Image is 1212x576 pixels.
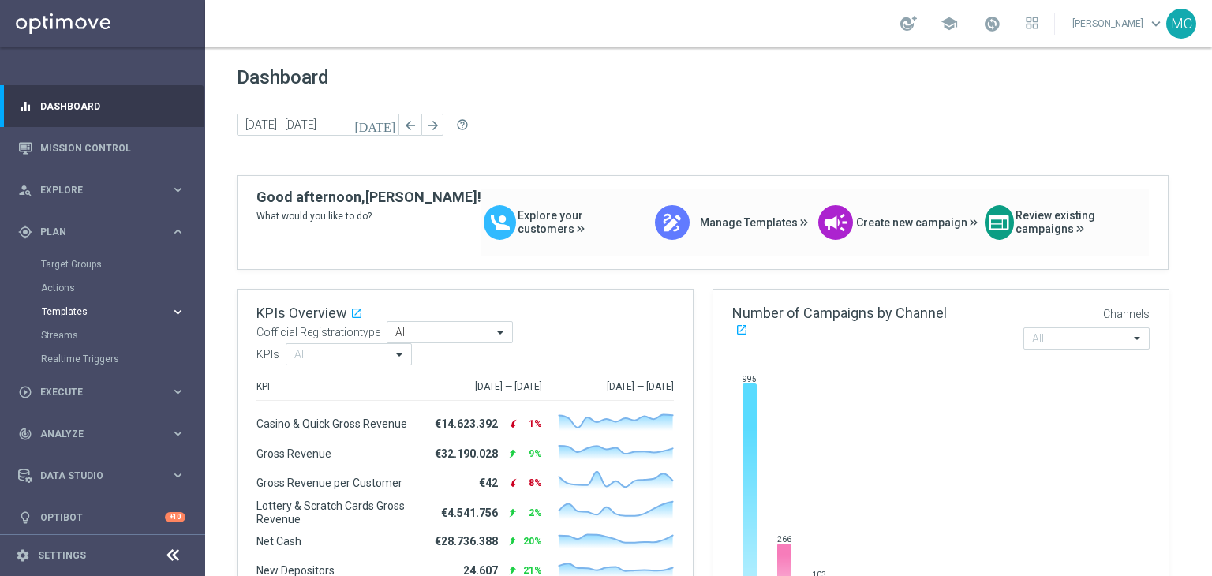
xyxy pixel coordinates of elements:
[41,353,164,365] a: Realtime Triggers
[18,225,170,239] div: Plan
[40,387,170,397] span: Execute
[41,300,204,324] div: Templates
[17,469,186,482] button: Data Studio keyboard_arrow_right
[40,85,185,127] a: Dashboard
[1166,9,1196,39] div: MC
[41,252,204,276] div: Target Groups
[41,258,164,271] a: Target Groups
[1147,15,1165,32] span: keyboard_arrow_down
[18,469,170,483] div: Data Studio
[18,183,32,197] i: person_search
[40,496,165,538] a: Optibot
[41,329,164,342] a: Streams
[38,551,86,560] a: Settings
[41,276,204,300] div: Actions
[17,142,186,155] button: Mission Control
[18,99,32,114] i: equalizer
[18,511,32,525] i: lightbulb
[18,496,185,538] div: Optibot
[18,225,32,239] i: gps_fixed
[170,224,185,239] i: keyboard_arrow_right
[17,100,186,113] button: equalizer Dashboard
[17,184,186,196] button: person_search Explore keyboard_arrow_right
[16,548,30,563] i: settings
[170,468,185,483] i: keyboard_arrow_right
[170,426,185,441] i: keyboard_arrow_right
[18,183,170,197] div: Explore
[170,384,185,399] i: keyboard_arrow_right
[17,386,186,398] button: play_circle_outline Execute keyboard_arrow_right
[941,15,958,32] span: school
[18,385,170,399] div: Execute
[40,127,185,169] a: Mission Control
[41,305,186,318] button: Templates keyboard_arrow_right
[18,427,170,441] div: Analyze
[170,182,185,197] i: keyboard_arrow_right
[170,305,185,320] i: keyboard_arrow_right
[18,427,32,441] i: track_changes
[17,226,186,238] button: gps_fixed Plan keyboard_arrow_right
[1071,12,1166,36] a: [PERSON_NAME]keyboard_arrow_down
[18,127,185,169] div: Mission Control
[40,185,170,195] span: Explore
[17,511,186,524] button: lightbulb Optibot +10
[17,428,186,440] button: track_changes Analyze keyboard_arrow_right
[40,227,170,237] span: Plan
[42,307,155,316] span: Templates
[40,471,170,481] span: Data Studio
[18,385,32,399] i: play_circle_outline
[41,347,204,371] div: Realtime Triggers
[41,282,164,294] a: Actions
[42,307,170,316] div: Templates
[40,429,170,439] span: Analyze
[165,512,185,522] div: +10
[18,85,185,127] div: Dashboard
[41,324,204,347] div: Streams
